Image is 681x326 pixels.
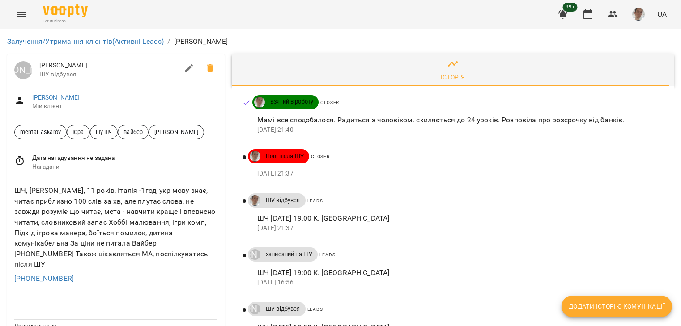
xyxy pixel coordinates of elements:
img: Voopty Logo [43,4,88,17]
span: Додати історію комунікації [569,301,665,312]
span: Leads [319,252,335,257]
span: Нагадати [32,163,217,171]
span: [PERSON_NAME] [39,61,179,70]
li: / [167,36,170,47]
button: Menu [11,4,32,25]
span: 99+ [563,3,578,12]
a: [PERSON_NAME] [248,304,260,314]
img: ДТ УКР Колоша Катерина https://us06web.zoom.us/j/84976667317 [250,151,260,162]
nav: breadcrumb [7,36,674,47]
a: [PHONE_NUMBER] [14,274,74,283]
span: [PERSON_NAME] [149,128,204,136]
span: шу шч [90,128,118,136]
span: ШУ відбувся [260,196,306,205]
span: Дата нагадування не задана [32,154,217,163]
span: Юра [67,128,89,136]
button: Додати історію комунікації [562,296,672,317]
a: ДТ УКР Колоша Катерина https://us06web.zoom.us/j/84976667317 [252,97,265,108]
span: ШУ відбувся [260,305,306,313]
span: Нові після ШУ [260,152,309,160]
span: Leads [307,198,323,203]
span: ШУ відбувся [39,70,179,79]
p: ШЧ [DATE] 19:00 К. [GEOGRAPHIC_DATA] [257,213,660,224]
a: [PERSON_NAME] [248,249,260,260]
img: 4dd45a387af7859874edf35ff59cadb1.jpg [632,8,645,21]
span: mental_askarov [15,128,66,136]
div: Юрій Тимочко [14,61,32,79]
p: [DATE] 21:37 [257,169,660,178]
button: UA [654,6,670,22]
div: Історія [441,72,465,83]
p: [DATE] 16:56 [257,278,660,287]
div: ШЧ, [PERSON_NAME], 11 років, Італія -1год, укр мову знає, читає приблизно 100 слів за хв, але плу... [13,184,219,272]
p: Мамі все сподобалося. Радиться з чоловіком. схиляється до 24 уроків. Розповіла про розсрочку від ... [257,115,660,125]
img: ДТ УКР Колоша Катерина https://us06web.zoom.us/j/84976667317 [250,195,260,206]
span: Взятий в роботу [265,98,319,106]
span: Closer [311,154,330,159]
span: UA [657,9,667,19]
a: ДТ УКР Колоша Катерина https://us06web.zoom.us/j/84976667317 [248,195,260,206]
a: [PERSON_NAME] [14,61,32,79]
img: ДТ УКР Колоша Катерина https://us06web.zoom.us/j/84976667317 [254,97,265,108]
p: ШЧ [DATE] 19:00 К. [GEOGRAPHIC_DATA] [257,267,660,278]
span: вайбер [118,128,148,136]
span: Leads [307,307,323,312]
a: Залучення/Утримання клієнтів(Активні Leads) [7,37,164,46]
p: [DATE] 21:40 [257,125,660,134]
span: Мій клієнт [32,102,217,111]
a: [PERSON_NAME] [32,94,80,101]
span: Closer [320,100,339,105]
div: Юрій Тимочко [250,304,260,314]
a: ДТ УКР Колоша Катерина https://us06web.zoom.us/j/84976667317 [248,151,260,162]
p: [DATE] 21:37 [257,224,660,233]
span: записаний на ШУ [260,251,318,259]
span: For Business [43,18,88,24]
p: [PERSON_NAME] [174,36,228,47]
div: Юрій Тимочко [250,249,260,260]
